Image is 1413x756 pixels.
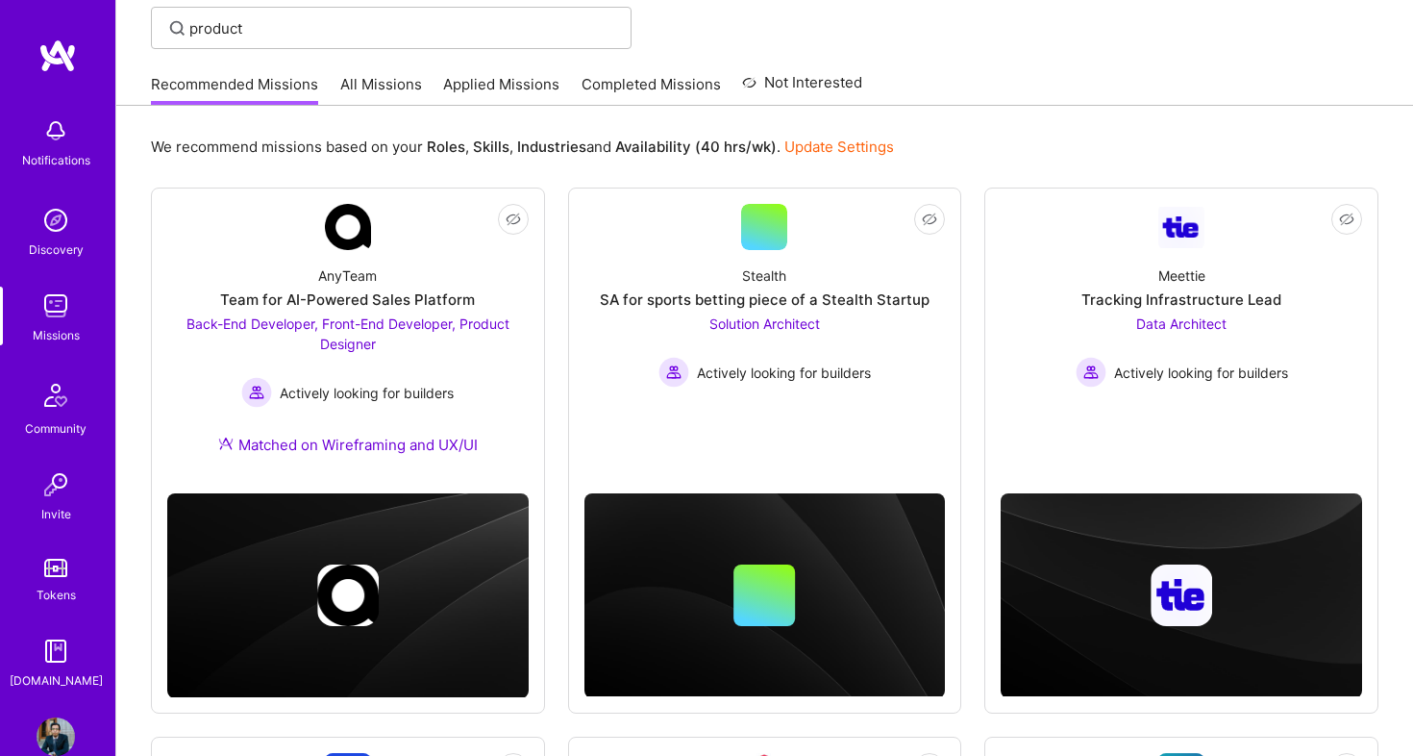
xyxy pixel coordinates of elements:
div: Tracking Infrastructure Lead [1081,290,1281,310]
a: All Missions [340,74,422,106]
img: User Avatar [37,718,75,756]
input: Find Mission... [189,18,617,38]
img: teamwork [37,287,75,325]
img: cover [1001,493,1362,697]
div: SA for sports betting piece of a Stealth Startup [600,290,930,310]
div: Invite [41,504,71,524]
img: logo [38,38,77,73]
img: Actively looking for builders [1076,357,1106,388]
img: Company logo [317,565,379,626]
span: Back-End Developer, Front-End Developer, Product Designer [186,315,509,352]
img: Actively looking for builders [241,377,272,408]
span: Solution Architect [709,315,820,332]
div: Matched on Wireframing and UX/UI [218,435,478,455]
a: Completed Missions [582,74,721,106]
img: Company Logo [1158,207,1204,248]
b: Skills [473,138,509,156]
i: icon EyeClosed [506,212,521,227]
p: We recommend missions based on your , , and . [151,137,894,157]
img: Ateam Purple Icon [218,436,234,451]
b: Roles [427,138,465,156]
div: Community [25,418,87,439]
div: Missions [33,325,80,345]
div: Stealth [742,265,786,286]
span: Data Architect [1136,315,1227,332]
i: icon EyeClosed [922,212,937,227]
img: Community [33,372,79,418]
span: Actively looking for builders [697,363,871,383]
img: bell [37,112,75,150]
span: Actively looking for builders [1114,363,1288,383]
img: guide book [37,632,75,670]
b: Availability (40 hrs/wk) [615,138,777,156]
b: Industries [517,138,586,156]
a: Company LogoMeettieTracking Infrastructure LeadData Architect Actively looking for buildersActive... [1001,204,1362,442]
img: tokens [44,559,67,577]
a: StealthSA for sports betting piece of a Stealth StartupSolution Architect Actively looking for bu... [584,204,946,442]
a: User Avatar [32,718,80,756]
a: Update Settings [784,138,894,156]
img: Invite [37,466,75,504]
img: Actively looking for builders [658,357,689,388]
a: Not Interested [742,71,862,106]
img: Company logo [1151,565,1212,626]
div: Team for AI-Powered Sales Platform [220,290,475,310]
div: Discovery [29,239,84,260]
img: Company Logo [325,204,371,250]
a: Company LogoAnyTeamTeam for AI-Powered Sales PlatformBack-End Developer, Front-End Developer, Pro... [167,204,529,478]
a: Recommended Missions [151,74,318,106]
img: cover [167,493,529,697]
i: icon EyeClosed [1339,212,1354,227]
a: Applied Missions [443,74,559,106]
div: [DOMAIN_NAME] [10,670,103,691]
div: Tokens [37,585,76,605]
div: Notifications [22,150,90,170]
span: Actively looking for builders [280,383,454,403]
img: discovery [37,201,75,239]
div: Meettie [1158,265,1205,286]
div: AnyTeam [318,265,377,286]
img: cover [584,493,946,697]
i: icon SearchGrey [166,17,188,39]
